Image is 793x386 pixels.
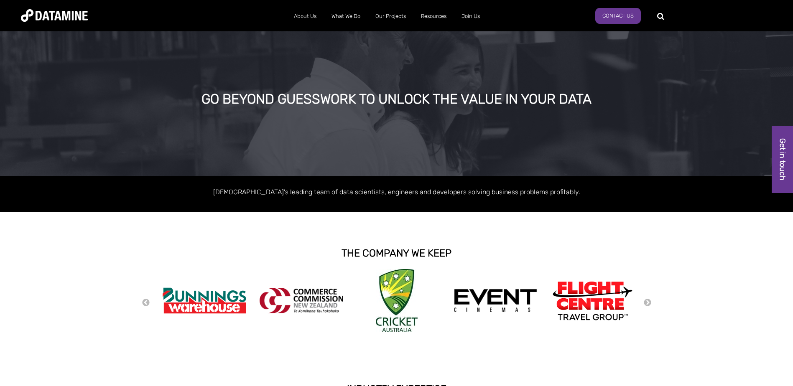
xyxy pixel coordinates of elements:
[158,186,635,198] p: [DEMOGRAPHIC_DATA]'s leading team of data scientists, engineers and developers solving business p...
[286,5,324,27] a: About Us
[551,279,634,322] img: Flight Centre
[376,269,418,332] img: Cricket Australia
[163,285,246,316] img: Bunnings Warehouse
[643,298,652,307] button: Next
[454,289,537,313] img: event cinemas
[142,298,150,307] button: Previous
[413,5,454,27] a: Resources
[368,5,413,27] a: Our Projects
[454,5,487,27] a: Join Us
[595,8,641,24] a: Contact Us
[324,5,368,27] a: What We Do
[342,247,451,259] strong: THE COMPANY WE KEEP
[21,9,88,22] img: Datamine
[90,92,703,107] div: GO BEYOND GUESSWORK TO UNLOCK THE VALUE IN YOUR DATA
[772,126,793,193] a: Get in touch
[260,288,343,313] img: commercecommission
